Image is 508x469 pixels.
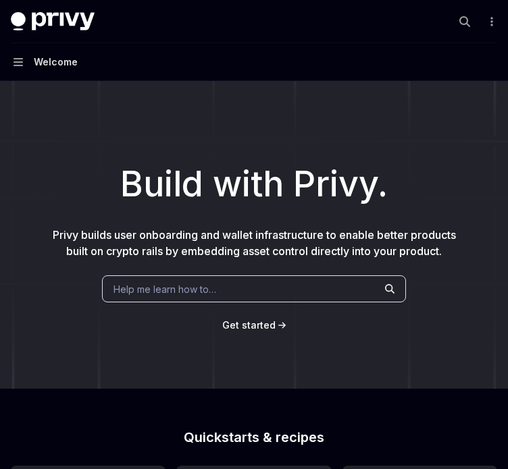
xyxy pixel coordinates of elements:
[11,12,95,31] img: dark logo
[11,431,497,444] h2: Quickstarts & recipes
[34,54,78,70] div: Welcome
[113,282,216,296] span: Help me learn how to…
[222,319,276,332] a: Get started
[484,12,497,31] button: More actions
[22,158,486,211] h1: Build with Privy.
[222,319,276,331] span: Get started
[53,228,456,258] span: Privy builds user onboarding and wallet infrastructure to enable better products built on crypto ...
